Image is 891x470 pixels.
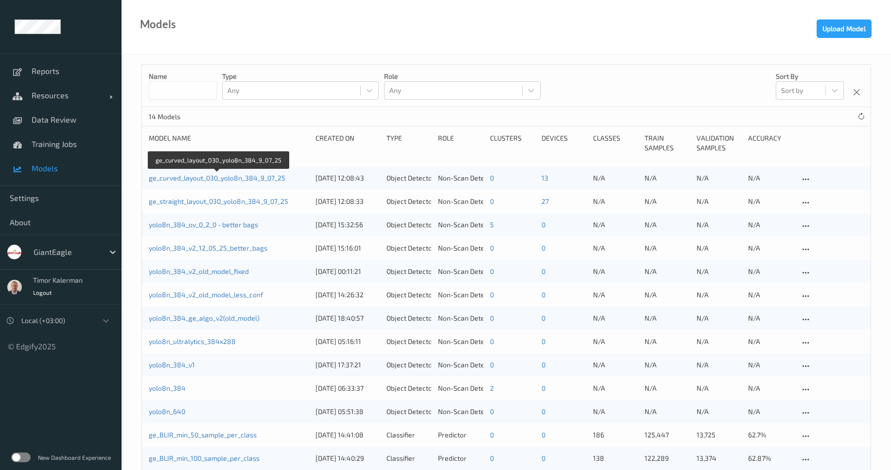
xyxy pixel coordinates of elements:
[542,337,545,345] a: 0
[645,337,689,346] p: N/A
[315,173,380,183] div: [DATE] 12:08:43
[386,243,431,253] div: Object Detector
[490,431,494,439] a: 0
[384,72,541,81] p: Role
[645,197,689,206] p: N/A
[386,453,431,463] div: Classifier
[748,243,793,253] p: N/A
[438,337,483,346] div: Non-Scan Detector
[149,267,249,275] a: yolo8n_384_v2_old_model_fixed
[542,133,586,153] div: devices
[542,384,545,392] a: 0
[149,197,288,205] a: ge_straight_layout_030_yolo8n_384_9_07_25
[149,133,309,153] div: Model Name
[149,384,186,392] a: yolo8n_384
[315,267,380,276] div: [DATE] 00:11:21
[490,454,494,462] a: 0
[697,197,741,206] p: N/A
[542,454,545,462] a: 0
[438,220,483,230] div: Non-Scan Detector
[438,360,483,370] div: Non-Scan Detector
[645,383,689,393] p: N/A
[438,383,483,393] div: Non-Scan Detector
[697,243,741,253] p: N/A
[438,313,483,323] div: Non-Scan Detector
[542,220,545,229] a: 0
[149,431,257,439] a: ge_BLIR_min_50_sample_per_class
[593,383,638,393] p: N/A
[748,133,793,153] div: Accuracy
[438,267,483,276] div: Non-Scan Detector
[593,133,638,153] div: Classes
[386,337,431,346] div: Object Detector
[386,360,431,370] div: Object Detector
[386,313,431,323] div: Object Detector
[386,290,431,300] div: Object Detector
[315,407,380,416] div: [DATE] 05:51:38
[386,197,431,206] div: Object Detector
[645,243,689,253] p: N/A
[149,407,185,416] a: yolo8n_640
[593,313,638,323] p: N/A
[593,453,638,463] p: 138
[697,337,741,346] p: N/A
[748,430,793,440] p: 62.7%
[542,314,545,322] a: 0
[542,174,548,182] a: 13
[222,72,379,81] p: Type
[748,360,793,370] p: N/A
[697,453,741,463] p: 13,374
[149,314,260,322] a: yolo8n_384_ge_algo_v2(old_model)
[748,290,793,300] p: N/A
[438,430,483,440] div: Predictor
[748,337,793,346] p: N/A
[748,407,793,416] p: N/A
[149,337,236,345] a: yolo8n_ultralytics_384x288
[542,431,545,439] a: 0
[748,267,793,276] p: N/A
[386,133,431,153] div: Type
[542,244,545,252] a: 0
[149,220,258,229] a: yolo8n_384_ov_0_2_0 - better bags
[315,290,380,300] div: [DATE] 14:26:32
[697,383,741,393] p: N/A
[386,220,431,230] div: Object Detector
[438,290,483,300] div: Non-Scan Detector
[645,407,689,416] p: N/A
[542,267,545,275] a: 0
[542,407,545,416] a: 0
[490,384,494,392] a: 2
[593,407,638,416] p: N/A
[697,290,741,300] p: N/A
[593,243,638,253] p: N/A
[490,290,494,299] a: 0
[315,197,380,206] div: [DATE] 12:08:33
[149,290,263,299] a: yolo8n_384_v2_old_model_less_conf
[748,453,793,463] p: 62.87%
[542,290,545,299] a: 0
[645,430,689,440] p: 125,447
[315,337,380,346] div: [DATE] 05:16:11
[490,314,494,322] a: 0
[817,19,872,38] button: Upload Model
[490,133,535,153] div: clusters
[697,133,741,153] div: Validation Samples
[645,290,689,300] p: N/A
[645,453,689,463] p: 122,289
[542,197,549,205] a: 27
[697,267,741,276] p: N/A
[149,72,217,81] p: Name
[748,383,793,393] p: N/A
[593,290,638,300] p: N/A
[697,313,741,323] p: N/A
[593,360,638,370] p: N/A
[490,337,494,345] a: 0
[697,360,741,370] p: N/A
[315,243,380,253] div: [DATE] 15:16:01
[645,360,689,370] p: N/A
[438,173,483,183] div: Non-Scan Detector
[315,360,380,370] div: [DATE] 17:37:21
[776,72,844,81] p: Sort by
[490,361,494,369] a: 0
[490,244,494,252] a: 0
